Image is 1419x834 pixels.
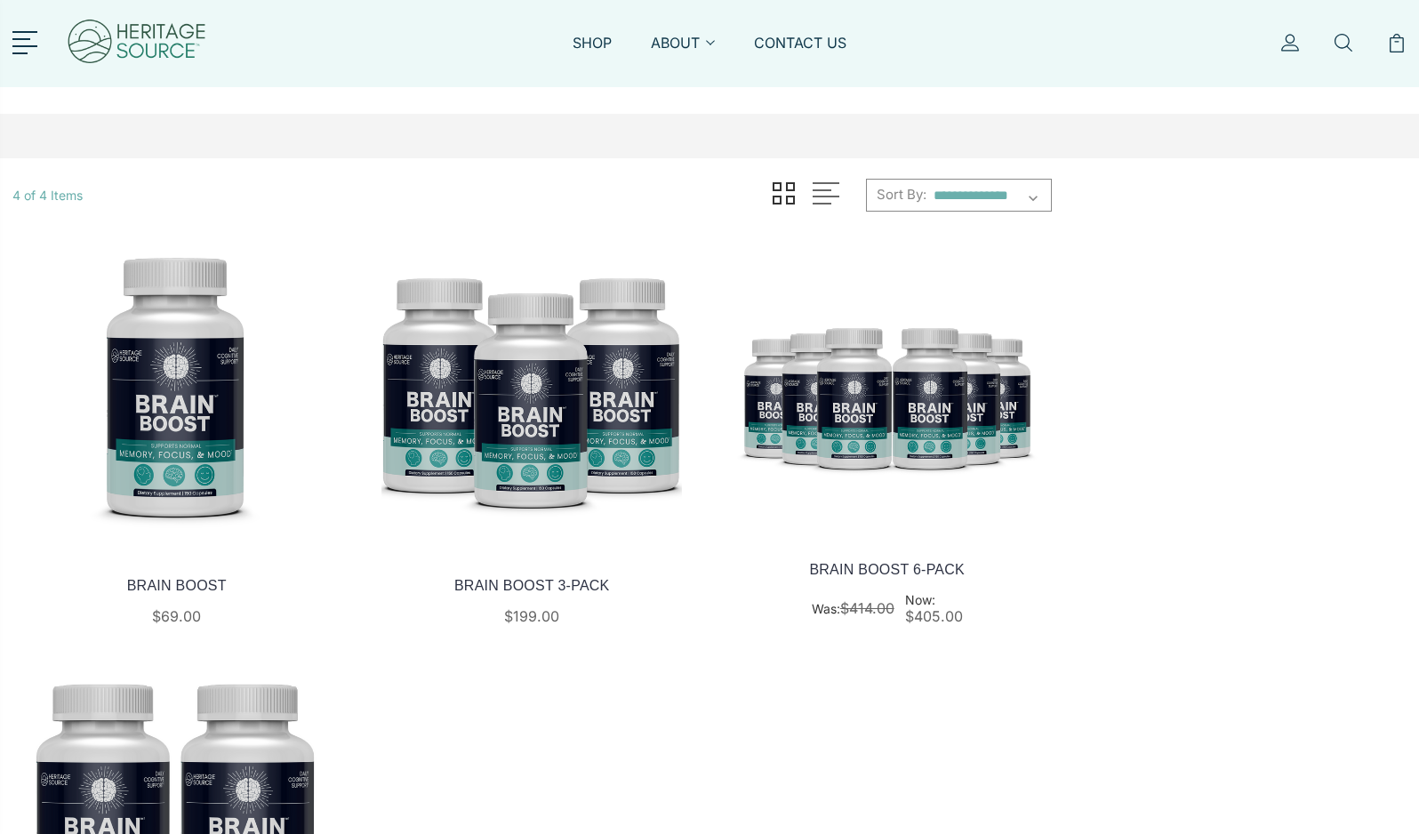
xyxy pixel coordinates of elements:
[840,599,894,617] span: $414.00
[754,33,846,74] a: CONTACT US
[66,9,208,78] img: Heritage Source
[127,578,227,593] a: BRAIN BOOST
[12,186,93,204] div: 4 of 4 Items
[651,33,715,74] a: ABOUT
[812,600,894,617] div: Was:
[454,578,610,593] a: BRAIN BOOST 3-PACK
[152,607,201,625] span: $69.00
[367,238,695,539] img: BRAIN BOOST 3-PACK
[573,33,612,74] a: SHOP
[905,592,963,608] span: Now:
[504,607,559,625] span: $199.00
[867,181,926,208] label: Sort By:
[723,238,1051,539] img: BRAIN BOOST 6-PACK
[12,238,341,539] img: BRAIN BOOST
[905,607,963,625] span: $405.00
[809,562,965,577] a: BRAIN BOOST 6-PACK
